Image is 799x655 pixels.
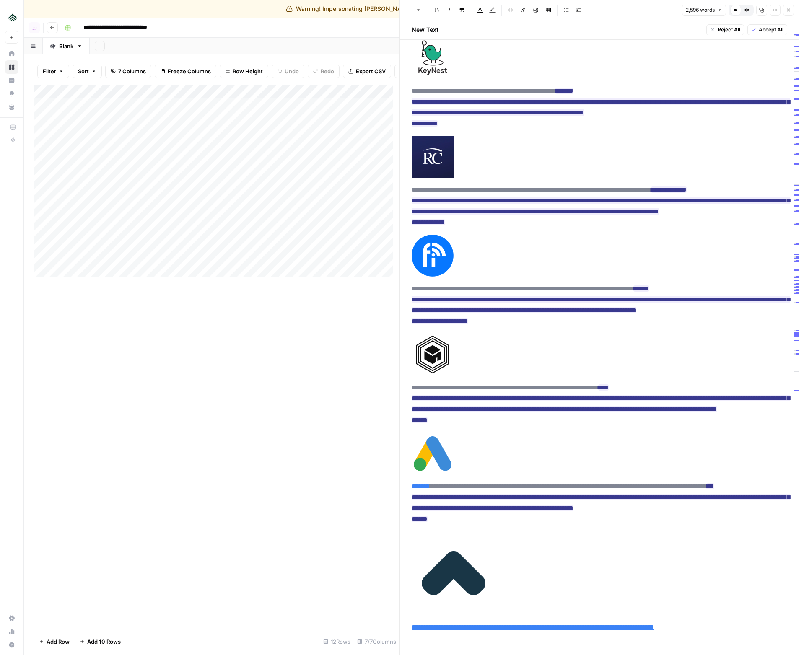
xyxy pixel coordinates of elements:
button: Row Height [220,65,268,78]
a: Home [5,47,18,60]
span: Accept All [759,26,783,34]
a: Insights [5,74,18,87]
a: Settings [5,611,18,625]
button: Undo [272,65,304,78]
button: Accept All [747,24,787,35]
span: Undo [285,67,299,75]
div: Blank [59,42,73,50]
span: Export CSV [356,67,386,75]
div: 7/7 Columns [354,635,399,648]
span: Redo [321,67,334,75]
span: Add 10 Rows [87,637,121,646]
span: 2,596 words [686,6,715,14]
button: Reject All [706,24,744,35]
button: Workspace: Uplisting [5,7,18,28]
span: Sort [78,67,89,75]
button: Freeze Columns [155,65,216,78]
span: Freeze Columns [168,67,211,75]
a: Opportunities [5,87,18,101]
button: Redo [308,65,340,78]
button: Add 10 Rows [75,635,126,648]
a: Your Data [5,101,18,114]
img: Uplisting Logo [5,10,20,25]
button: Add Row [34,635,75,648]
button: 2,596 words [682,5,726,16]
span: Row Height [233,67,263,75]
button: Export CSV [343,65,391,78]
span: 7 Columns [118,67,146,75]
a: Blank [43,38,90,54]
button: Filter [37,65,69,78]
button: Sort [73,65,102,78]
h2: New Text [412,26,438,34]
span: Filter [43,67,56,75]
a: Browse [5,60,18,74]
button: Help + Support [5,638,18,652]
span: Add Row [47,637,70,646]
button: 7 Columns [105,65,151,78]
a: Usage [5,625,18,638]
div: 12 Rows [320,635,354,648]
div: Warning! Impersonating [PERSON_NAME][EMAIL_ADDRESS][DOMAIN_NAME] [286,5,514,13]
span: Reject All [718,26,740,34]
